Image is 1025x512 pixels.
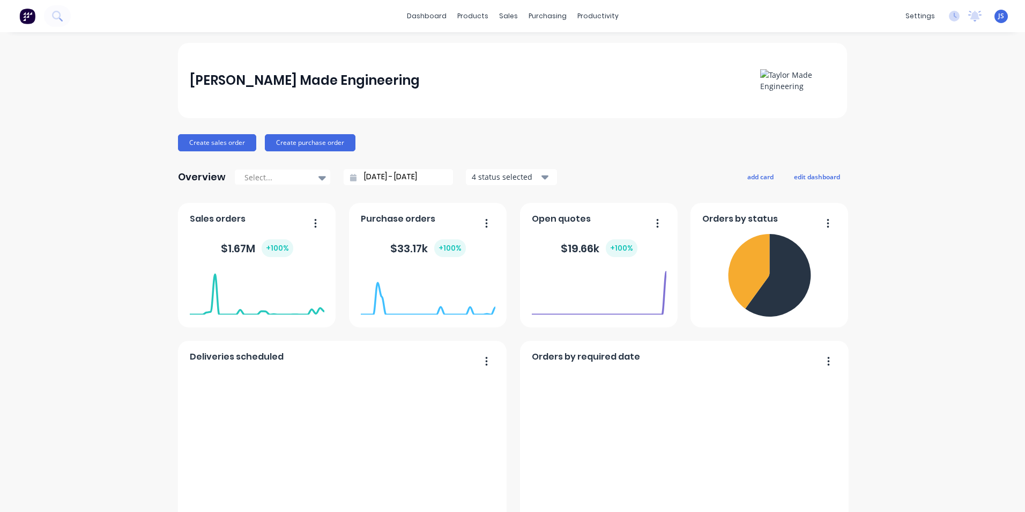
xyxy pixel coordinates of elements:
div: [PERSON_NAME] Made Engineering [190,70,420,91]
div: purchasing [523,8,572,24]
button: add card [740,170,781,184]
span: Sales orders [190,213,246,225]
span: Purchase orders [361,213,435,225]
div: sales [494,8,523,24]
div: + 100 % [606,239,637,257]
button: Create sales order [178,134,256,151]
div: products [452,8,494,24]
a: dashboard [402,8,452,24]
button: edit dashboard [787,170,847,184]
div: 4 status selected [472,171,539,182]
button: 4 status selected [466,169,557,185]
div: + 100 % [262,239,293,257]
div: $ 1.67M [221,239,293,257]
button: Create purchase order [265,134,355,151]
div: $ 19.66k [561,239,637,257]
div: settings [900,8,940,24]
div: Overview [178,166,226,188]
span: Open quotes [532,213,591,225]
span: Orders by status [702,213,778,225]
span: JS [998,11,1004,21]
div: + 100 % [434,239,466,257]
div: productivity [572,8,624,24]
img: Taylor Made Engineering [760,69,835,92]
span: Orders by required date [532,350,640,363]
img: Factory [19,8,35,24]
div: $ 33.17k [390,239,466,257]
